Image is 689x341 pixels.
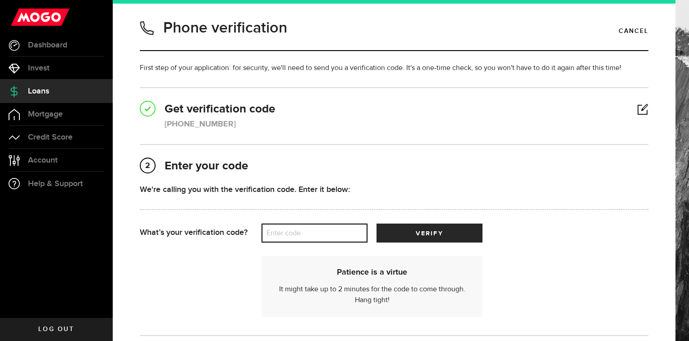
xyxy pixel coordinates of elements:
p: First step of your application: for security, we'll need to send you a verification code. It's a ... [140,63,648,74]
span: Dashboard [28,41,67,49]
h2: Enter your code [140,159,648,174]
span: Loans [28,87,49,95]
span: Help & Support [28,180,83,188]
div: We're calling you with the verification code. Enter it below: [140,183,648,196]
span: Mortgage [28,110,63,118]
button: verify [377,224,482,243]
h2: Get verification code [140,102,648,117]
button: Open LiveChat chat widget [7,4,34,31]
span: Credit Score [28,133,73,141]
span: Log out [38,326,74,332]
a: Cancel [619,23,648,39]
label: Enter code [262,224,367,243]
div: What’s your verification code? [140,224,262,243]
h1: Phone verification [163,16,287,40]
span: Account [28,156,58,164]
div: It might take up to 2 minutes for the code to come through. Hang tight! [273,267,471,306]
div: [PHONE_NUMBER] [165,118,236,131]
h6: Patience is a virtue [273,267,471,277]
span: 2 [141,159,155,173]
span: Invest [28,64,50,72]
span: verify [416,230,443,237]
